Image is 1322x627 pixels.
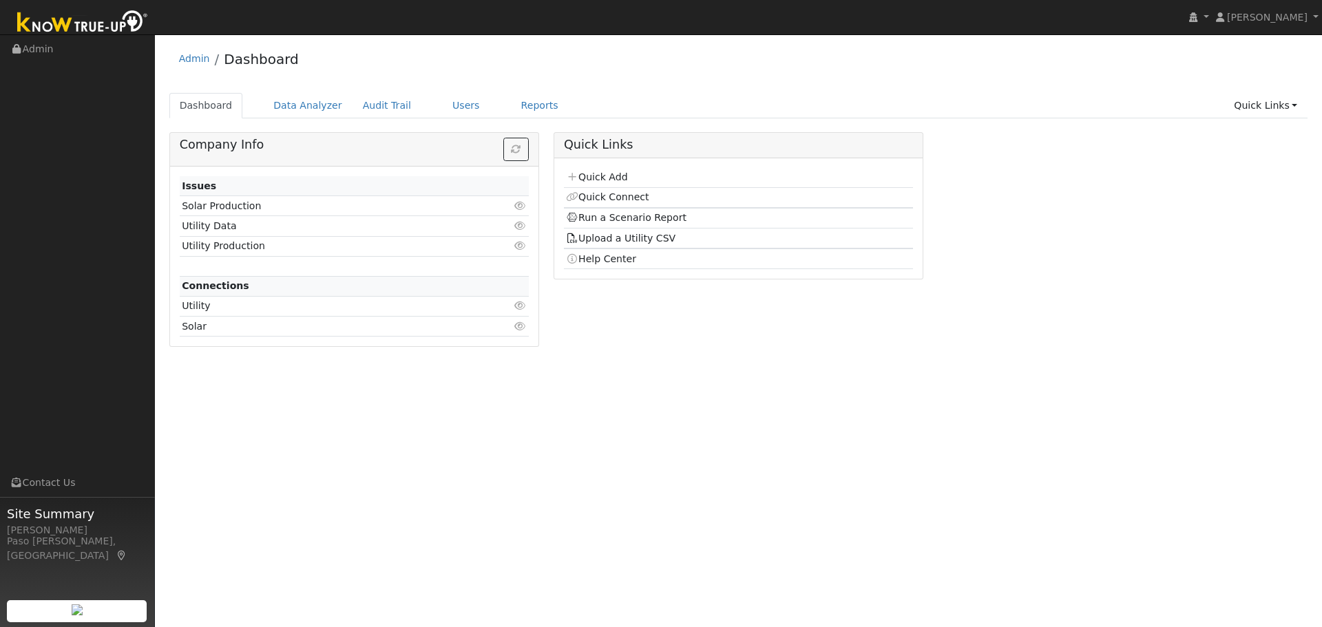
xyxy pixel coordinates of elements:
[514,321,527,331] i: Click to view
[7,504,147,523] span: Site Summary
[566,233,675,244] a: Upload a Utility CSV
[180,296,472,316] td: Utility
[514,241,527,251] i: Click to view
[180,317,472,337] td: Solar
[564,138,913,152] h5: Quick Links
[7,523,147,538] div: [PERSON_NAME]
[10,8,155,39] img: Know True-Up
[180,216,472,236] td: Utility Data
[1224,93,1308,118] a: Quick Links
[353,93,421,118] a: Audit Trail
[72,604,83,615] img: retrieve
[224,51,299,67] a: Dashboard
[511,93,569,118] a: Reports
[514,221,527,231] i: Click to view
[169,93,243,118] a: Dashboard
[566,253,636,264] a: Help Center
[566,191,649,202] a: Quick Connect
[7,534,147,563] div: Paso [PERSON_NAME], [GEOGRAPHIC_DATA]
[182,180,216,191] strong: Issues
[1227,12,1308,23] span: [PERSON_NAME]
[514,201,527,211] i: Click to view
[182,280,249,291] strong: Connections
[566,171,627,182] a: Quick Add
[180,196,472,216] td: Solar Production
[566,212,686,223] a: Run a Scenario Report
[116,550,128,561] a: Map
[263,93,353,118] a: Data Analyzer
[180,138,529,152] h5: Company Info
[180,236,472,256] td: Utility Production
[179,53,210,64] a: Admin
[514,301,527,310] i: Click to view
[442,93,490,118] a: Users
